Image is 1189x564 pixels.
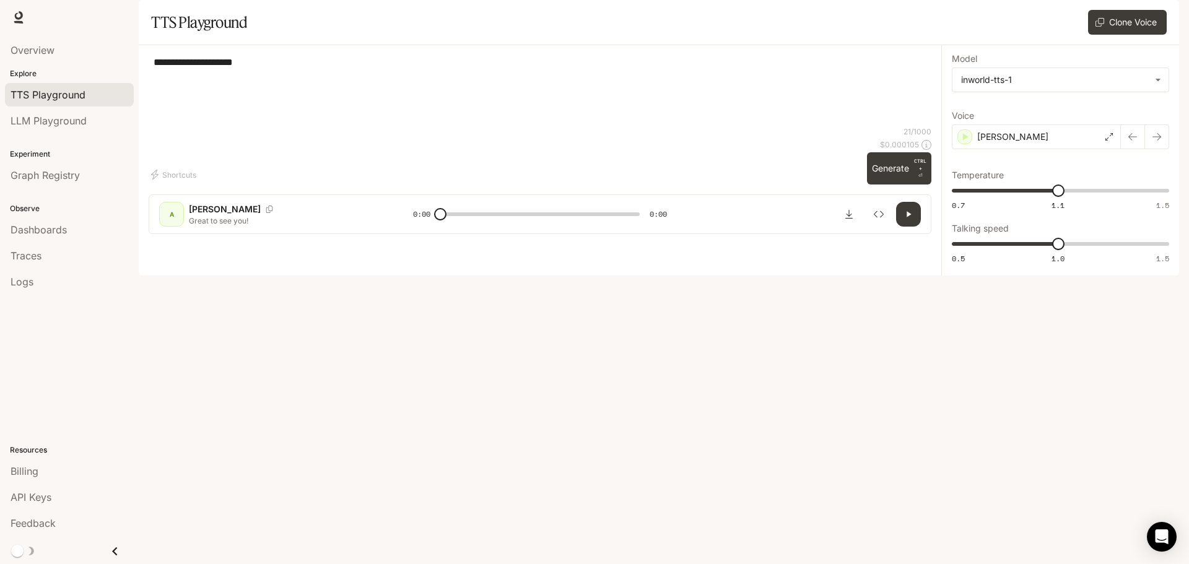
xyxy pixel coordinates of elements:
p: Talking speed [952,224,1009,233]
button: Download audio [837,202,861,227]
button: GenerateCTRL +⏎ [867,152,931,184]
p: Temperature [952,171,1004,180]
span: 0.7 [952,200,965,210]
button: Copy Voice ID [261,206,278,213]
button: Shortcuts [149,165,201,184]
span: 0:00 [650,208,667,220]
p: 21 / 1000 [904,126,931,137]
h1: TTS Playground [151,10,247,35]
div: inworld-tts-1 [952,68,1169,92]
span: 0.5 [952,253,965,264]
div: inworld-tts-1 [961,74,1149,86]
button: Clone Voice [1088,10,1167,35]
p: $ 0.000105 [880,139,919,150]
p: Model [952,54,977,63]
p: [PERSON_NAME] [977,131,1048,143]
span: 1.1 [1052,200,1065,210]
span: 1.5 [1156,200,1169,210]
p: Voice [952,111,974,120]
span: 1.0 [1052,253,1065,264]
button: Inspect [866,202,891,227]
div: A [162,204,181,224]
div: Open Intercom Messenger [1147,522,1177,552]
p: CTRL + [914,157,926,172]
span: 0:00 [413,208,430,220]
p: ⏎ [914,157,926,180]
p: [PERSON_NAME] [189,203,261,215]
span: 1.5 [1156,253,1169,264]
p: Great to see you! [189,215,383,226]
